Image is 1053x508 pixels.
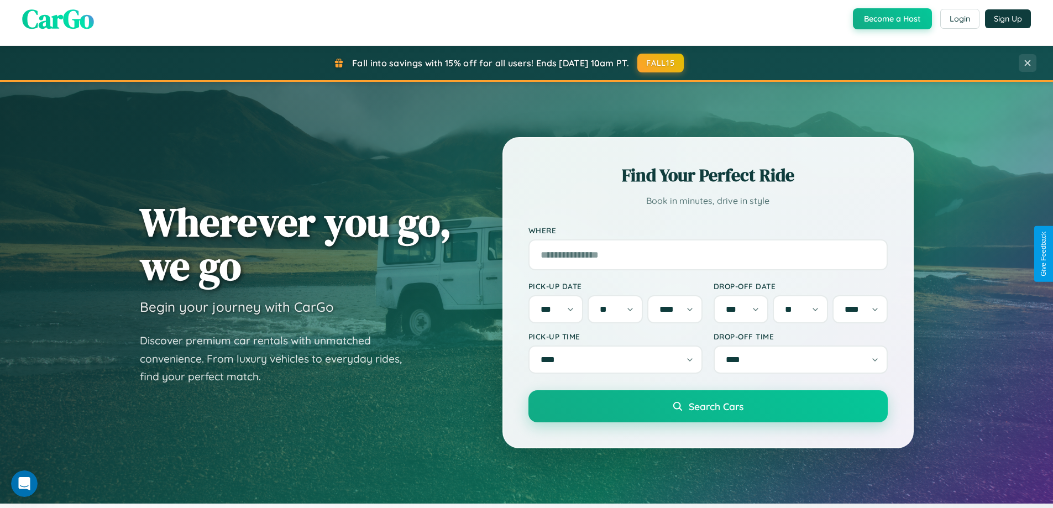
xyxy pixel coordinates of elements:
span: CarGo [22,1,94,37]
p: Book in minutes, drive in style [528,193,888,209]
label: Pick-up Date [528,281,703,291]
button: FALL15 [637,54,684,72]
span: Search Cars [689,400,743,412]
span: Fall into savings with 15% off for all users! Ends [DATE] 10am PT. [352,57,629,69]
button: Search Cars [528,390,888,422]
h3: Begin your journey with CarGo [140,298,334,315]
div: Give Feedback [1040,232,1047,276]
label: Pick-up Time [528,332,703,341]
h1: Wherever you go, we go [140,200,452,287]
iframe: Intercom live chat [11,470,38,497]
button: Sign Up [985,9,1031,28]
button: Become a Host [853,8,932,29]
h2: Find Your Perfect Ride [528,163,888,187]
label: Drop-off Date [714,281,888,291]
label: Where [528,226,888,235]
button: Login [940,9,979,29]
label: Drop-off Time [714,332,888,341]
p: Discover premium car rentals with unmatched convenience. From luxury vehicles to everyday rides, ... [140,332,416,386]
